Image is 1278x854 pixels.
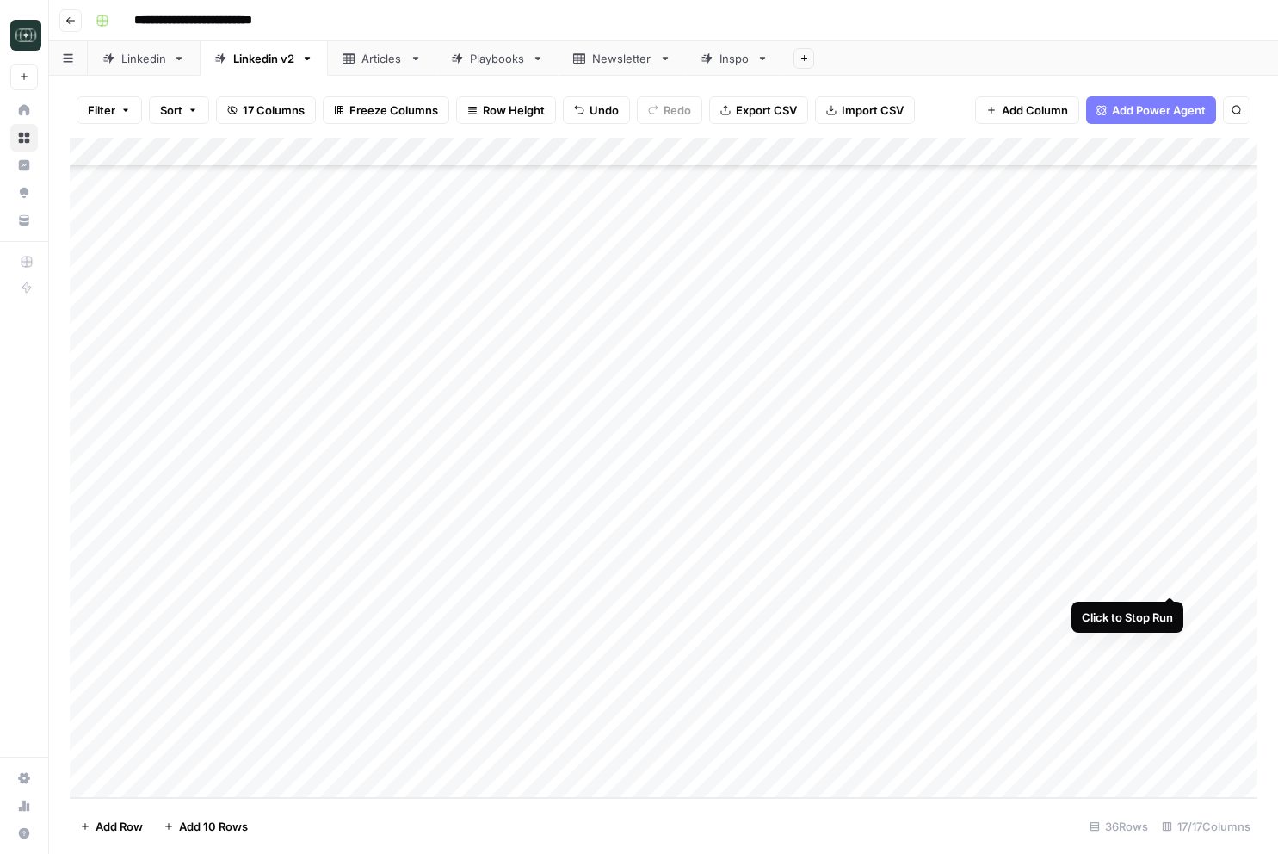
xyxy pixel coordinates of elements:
span: Undo [590,102,619,119]
a: Playbooks [436,41,559,76]
span: Add Row [96,818,143,835]
span: Row Height [483,102,545,119]
a: Usage [10,792,38,820]
button: Help + Support [10,820,38,847]
button: Undo [563,96,630,124]
div: Linkedin v2 [233,50,294,67]
button: Import CSV [815,96,915,124]
button: Add Power Agent [1086,96,1216,124]
span: 17 Columns [243,102,305,119]
div: 36 Rows [1083,813,1155,840]
button: Filter [77,96,142,124]
button: Add Row [70,813,153,840]
div: Inspo [719,50,750,67]
a: Browse [10,124,38,152]
span: Add Column [1002,102,1068,119]
button: Row Height [456,96,556,124]
a: Your Data [10,207,38,234]
a: Inspo [686,41,783,76]
span: Filter [88,102,115,119]
a: Opportunities [10,179,38,207]
a: Home [10,96,38,124]
a: Newsletter [559,41,686,76]
div: Click to Stop Run [1082,609,1173,626]
button: Freeze Columns [323,96,449,124]
span: Export CSV [736,102,797,119]
div: Articles [361,50,403,67]
button: Add Column [975,96,1079,124]
a: Articles [328,41,436,76]
div: Linkedin [121,50,166,67]
a: Linkedin v2 [200,41,328,76]
button: Add 10 Rows [153,813,258,840]
span: Add Power Agent [1112,102,1206,119]
div: Newsletter [592,50,652,67]
button: Redo [637,96,702,124]
button: 17 Columns [216,96,316,124]
button: Sort [149,96,209,124]
button: Export CSV [709,96,808,124]
span: Redo [664,102,691,119]
span: Add 10 Rows [179,818,248,835]
button: Workspace: Catalyst [10,14,38,57]
div: 17/17 Columns [1155,813,1257,840]
span: Sort [160,102,182,119]
div: Playbooks [470,50,525,67]
span: Freeze Columns [349,102,438,119]
a: Linkedin [88,41,200,76]
span: Import CSV [842,102,904,119]
img: Catalyst Logo [10,20,41,51]
a: Insights [10,152,38,179]
a: Settings [10,764,38,792]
